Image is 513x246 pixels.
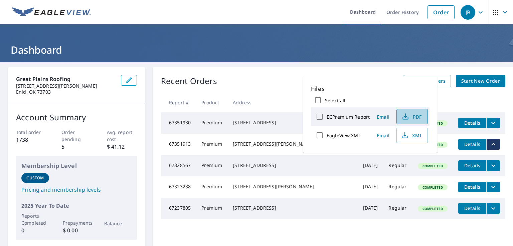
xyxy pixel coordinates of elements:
[233,162,352,169] div: [STREET_ADDRESS]
[21,212,49,226] p: Reports Completed
[358,176,383,198] td: [DATE]
[8,43,505,57] h1: Dashboard
[161,198,196,219] td: 67237805
[233,119,352,126] div: [STREET_ADDRESS]
[403,75,451,87] a: View All Orders
[16,89,116,95] p: Enid, OK 73703
[383,198,412,219] td: Regular
[161,134,196,155] td: 67351913
[26,175,44,181] p: Custom
[311,84,430,93] p: Files
[63,219,91,226] p: Prepayments
[458,182,486,192] button: detailsBtn-67323238
[161,155,196,176] td: 67328567
[104,220,132,227] p: Balance
[427,5,455,19] a: Order
[456,75,505,87] a: Start New Order
[325,97,345,104] label: Select all
[233,205,352,211] div: [STREET_ADDRESS]
[461,5,475,20] div: JB
[107,129,137,143] p: Avg. report cost
[61,143,92,151] p: 5
[161,75,217,87] p: Recent Orders
[21,186,132,194] a: Pricing and membership levels
[61,129,92,143] p: Order pending
[486,118,500,128] button: filesDropdownBtn-67351930
[16,83,116,89] p: [STREET_ADDRESS][PERSON_NAME]
[63,226,91,234] p: $ 0.00
[401,113,422,121] span: PDF
[396,128,428,143] button: XML
[21,226,49,234] p: 0
[462,141,482,147] span: Details
[458,160,486,171] button: detailsBtn-67328567
[196,155,227,176] td: Premium
[486,182,500,192] button: filesDropdownBtn-67323238
[16,75,116,83] p: Great Plains Roofing
[358,198,383,219] td: [DATE]
[107,143,137,151] p: $ 41.12
[21,202,132,210] p: 2025 Year To Date
[233,141,352,147] div: [STREET_ADDRESS][PERSON_NAME][PERSON_NAME]
[358,155,383,176] td: [DATE]
[196,134,227,155] td: Premium
[401,131,422,139] span: XML
[375,132,391,139] span: Email
[227,93,357,112] th: Address
[16,129,46,136] p: Total order
[16,111,137,123] p: Account Summary
[161,176,196,198] td: 67323238
[161,112,196,134] td: 67351930
[462,205,482,211] span: Details
[327,132,361,139] label: EagleView XML
[196,112,227,134] td: Premium
[462,120,482,126] span: Details
[16,136,46,144] p: 1738
[461,77,500,85] span: Start New Order
[233,183,352,190] div: [STREET_ADDRESS][PERSON_NAME]
[372,130,394,141] button: Email
[418,206,447,211] span: Completed
[196,93,227,112] th: Product
[418,164,447,168] span: Completed
[21,161,132,170] p: Membership Level
[462,162,482,169] span: Details
[486,203,500,214] button: filesDropdownBtn-67237805
[486,139,500,150] button: filesDropdownBtn-67351913
[458,139,486,150] button: detailsBtn-67351913
[462,184,482,190] span: Details
[196,198,227,219] td: Premium
[196,176,227,198] td: Premium
[327,114,370,120] label: ECPremium Report
[458,118,486,128] button: detailsBtn-67351930
[161,93,196,112] th: Report #
[383,155,412,176] td: Regular
[383,176,412,198] td: Regular
[486,160,500,171] button: filesDropdownBtn-67328567
[12,7,91,17] img: EV Logo
[372,112,394,122] button: Email
[375,114,391,120] span: Email
[396,109,428,124] button: PDF
[418,185,447,190] span: Completed
[458,203,486,214] button: detailsBtn-67237805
